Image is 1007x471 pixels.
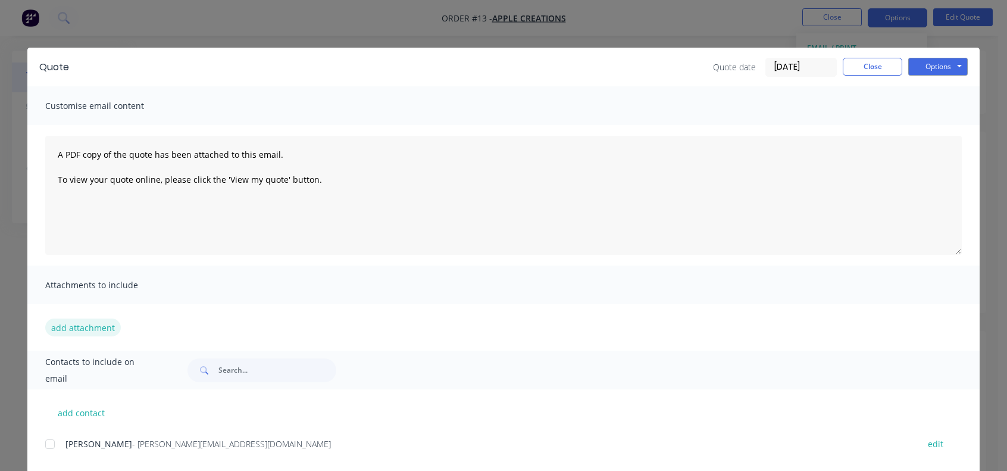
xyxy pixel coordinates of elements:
span: [PERSON_NAME] [65,438,132,450]
input: Search... [218,358,336,382]
button: edit [921,436,950,452]
span: Quote date [713,61,756,73]
span: Attachments to include [45,277,176,294]
div: Quote [39,60,69,74]
button: add contact [45,404,117,422]
button: Options [908,58,968,76]
button: add attachment [45,319,121,336]
span: Customise email content [45,98,176,114]
button: Close [843,58,902,76]
textarea: A PDF copy of the quote has been attached to this email. To view your quote online, please click ... [45,136,962,255]
span: Contacts to include on email [45,354,158,387]
span: - [PERSON_NAME][EMAIL_ADDRESS][DOMAIN_NAME] [132,438,331,450]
